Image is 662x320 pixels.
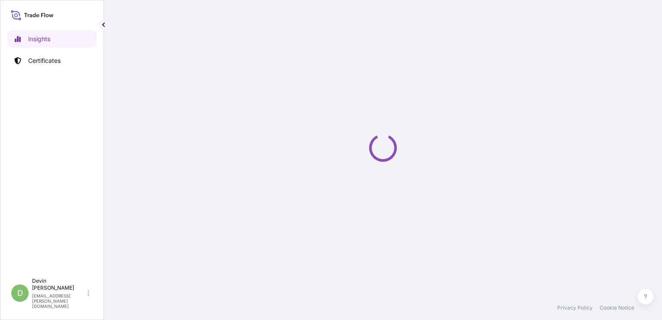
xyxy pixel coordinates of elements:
p: Insights [28,35,50,43]
a: Privacy Policy [557,304,593,311]
p: [EMAIL_ADDRESS][PERSON_NAME][DOMAIN_NAME] [32,293,86,309]
a: Certificates [7,52,97,69]
a: Insights [7,30,97,48]
p: Devin [PERSON_NAME] [32,278,86,291]
p: Certificates [28,56,61,65]
span: D [17,289,23,297]
a: Cookie Notice [600,304,634,311]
